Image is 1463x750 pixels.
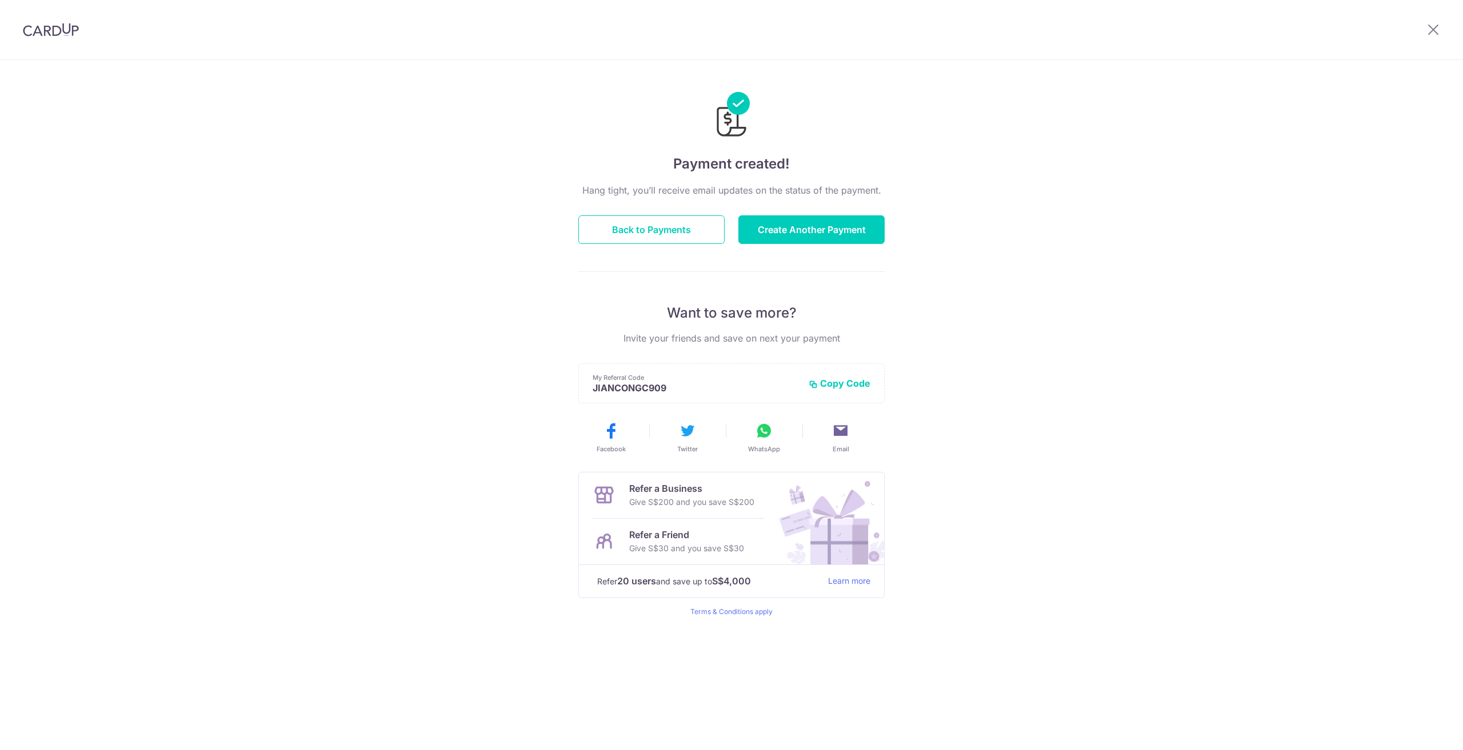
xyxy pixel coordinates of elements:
p: Invite your friends and save on next your payment [578,331,885,345]
h4: Payment created! [578,154,885,174]
strong: S$4,000 [712,574,751,588]
button: Twitter [654,422,721,454]
button: Email [807,422,874,454]
button: Create Another Payment [738,215,885,244]
button: Facebook [577,422,645,454]
p: Give S$200 and you save S$200 [629,495,754,509]
p: Want to save more? [578,304,885,322]
p: Hang tight, you’ll receive email updates on the status of the payment. [578,183,885,197]
p: Give S$30 and you save S$30 [629,542,744,555]
button: WhatsApp [730,422,798,454]
span: Facebook [597,444,626,454]
img: Payments [713,92,750,140]
span: Email [833,444,849,454]
strong: 20 users [617,574,656,588]
a: Terms & Conditions apply [690,607,773,616]
p: Refer and save up to [597,574,819,588]
a: Learn more [828,574,870,588]
span: Twitter [677,444,698,454]
img: CardUp [23,23,79,37]
p: JIANCONGC909 [593,382,800,394]
iframe: Opens a widget where you can find more information [1390,716,1452,744]
p: My Referral Code [593,373,800,382]
button: Back to Payments [578,215,725,244]
button: Copy Code [809,378,870,389]
p: Refer a Friend [629,528,744,542]
p: Refer a Business [629,482,754,495]
img: Refer [769,472,884,564]
span: WhatsApp [748,444,780,454]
